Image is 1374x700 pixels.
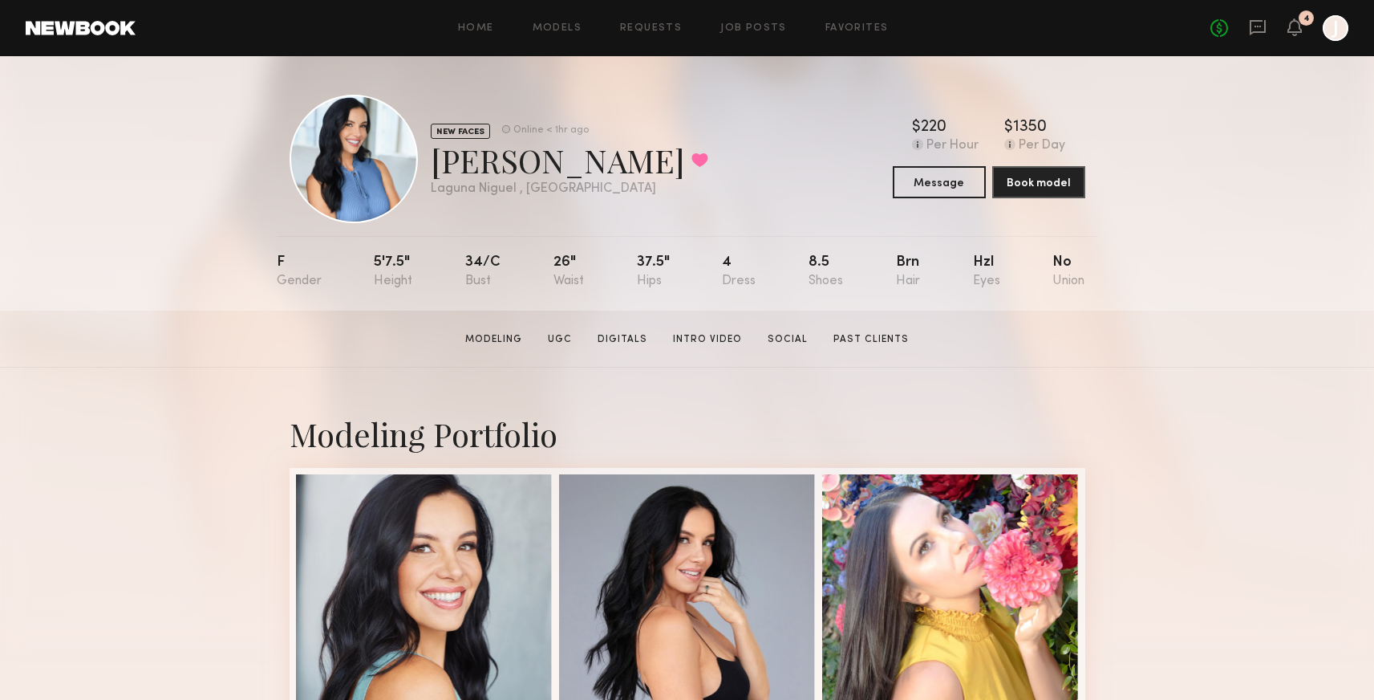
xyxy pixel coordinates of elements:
div: NEW FACES [431,124,490,139]
div: $ [1004,120,1013,136]
div: 4 [1303,14,1310,23]
div: Online < 1hr ago [513,125,589,136]
div: No [1052,255,1084,288]
a: Models [533,23,582,34]
a: Job Posts [720,23,787,34]
div: F [277,255,322,288]
div: Brn [896,255,920,288]
a: Intro Video [667,332,748,347]
a: Requests [620,23,682,34]
a: Past Clients [827,332,915,347]
div: 37.5" [637,255,670,288]
div: Per Hour [926,139,979,153]
a: Favorites [825,23,889,34]
div: 220 [921,120,946,136]
a: Home [458,23,494,34]
div: 26" [553,255,584,288]
div: 4 [722,255,756,288]
div: Hzl [973,255,1000,288]
div: Per Day [1019,139,1065,153]
a: Modeling [459,332,529,347]
a: Digitals [591,332,654,347]
div: 34/c [465,255,501,288]
div: Modeling Portfolio [290,413,1085,455]
button: Message [893,166,986,198]
a: UGC [541,332,578,347]
div: 5'7.5" [374,255,412,288]
a: Social [761,332,814,347]
a: J [1323,15,1348,41]
div: Laguna Niguel , [GEOGRAPHIC_DATA] [431,182,708,196]
div: [PERSON_NAME] [431,139,708,181]
div: $ [912,120,921,136]
div: 8.5 [809,255,843,288]
div: 1350 [1013,120,1047,136]
button: Book model [992,166,1085,198]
